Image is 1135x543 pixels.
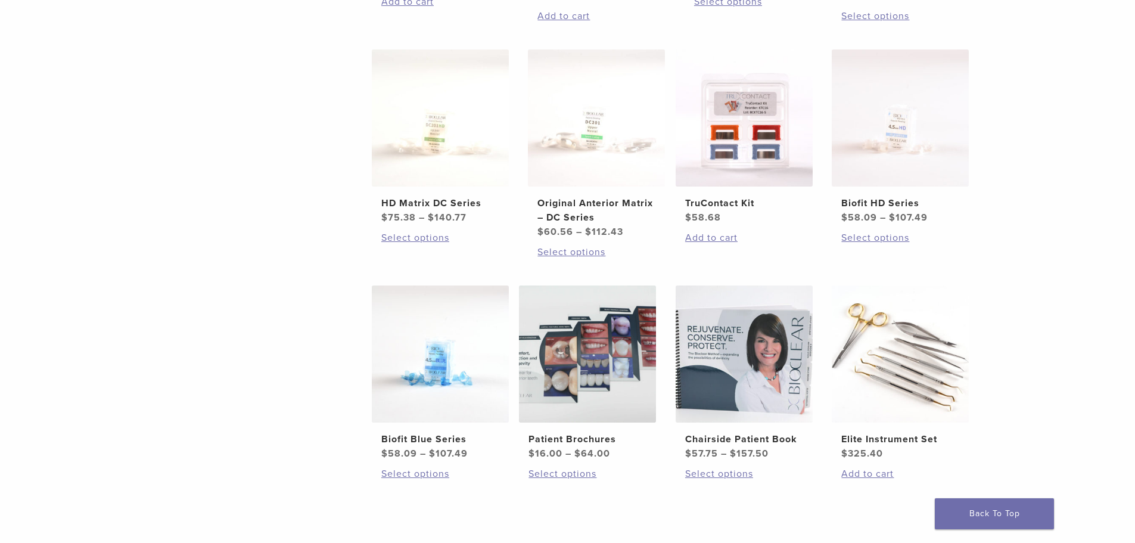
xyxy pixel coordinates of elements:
[537,245,655,259] a: Select options for “Original Anterior Matrix - DC Series”
[831,286,970,461] a: Elite Instrument SetElite Instrument Set $325.40
[372,286,509,423] img: Biofit Blue Series
[675,49,814,225] a: TruContact KitTruContact Kit $58.68
[381,467,499,481] a: Select options for “Biofit Blue Series”
[685,212,692,224] span: $
[841,448,883,460] bdi: 325.40
[676,286,813,423] img: Chairside Patient Book
[381,448,417,460] bdi: 58.09
[675,286,814,461] a: Chairside Patient BookChairside Patient Book
[537,196,655,225] h2: Original Anterior Matrix – DC Series
[841,448,848,460] span: $
[381,448,388,460] span: $
[685,231,803,245] a: Add to cart: “TruContact Kit”
[685,196,803,210] h2: TruContact Kit
[381,212,388,224] span: $
[685,448,692,460] span: $
[371,286,510,461] a: Biofit Blue SeriesBiofit Blue Series
[537,226,544,238] span: $
[730,448,769,460] bdi: 157.50
[685,432,803,446] h2: Chairside Patient Book
[429,448,468,460] bdi: 107.49
[832,286,969,423] img: Elite Instrument Set
[419,212,425,224] span: –
[537,226,573,238] bdi: 60.56
[841,9,959,23] a: Select options for “Original Anterior Matrix - A Series”
[685,212,721,224] bdi: 58.68
[527,49,666,239] a: Original Anterior Matrix - DC SeriesOriginal Anterior Matrix – DC Series
[576,226,582,238] span: –
[528,448,562,460] bdi: 16.00
[518,286,657,461] a: Patient BrochuresPatient Brochures
[585,226,592,238] span: $
[574,448,610,460] bdi: 64.00
[519,286,656,423] img: Patient Brochures
[428,212,467,224] bdi: 140.77
[841,196,959,210] h2: Biofit HD Series
[574,448,581,460] span: $
[676,49,813,187] img: TruContact Kit
[585,226,623,238] bdi: 112.43
[528,432,646,446] h2: Patient Brochures
[841,212,848,224] span: $
[831,49,970,225] a: Biofit HD SeriesBiofit HD Series
[429,448,436,460] span: $
[528,49,665,187] img: Original Anterior Matrix - DC Series
[565,448,571,460] span: –
[841,432,959,446] h2: Elite Instrument Set
[685,467,803,481] a: Select options for “Chairside Patient Book”
[889,212,895,224] span: $
[537,9,655,23] a: Add to cart: “Magic Mix Pre Polish - Mint Flavored”
[528,467,646,481] a: Select options for “Patient Brochures”
[935,498,1054,529] a: Back To Top
[528,448,535,460] span: $
[428,212,434,224] span: $
[420,448,426,460] span: –
[730,448,736,460] span: $
[371,49,510,225] a: HD Matrix DC SeriesHD Matrix DC Series
[381,231,499,245] a: Select options for “HD Matrix DC Series”
[889,212,928,224] bdi: 107.49
[381,432,499,446] h2: Biofit Blue Series
[685,448,718,460] bdi: 57.75
[832,49,969,187] img: Biofit HD Series
[381,196,499,210] h2: HD Matrix DC Series
[721,448,727,460] span: –
[372,49,509,187] img: HD Matrix DC Series
[381,212,416,224] bdi: 75.38
[841,467,959,481] a: Add to cart: “Elite Instrument Set”
[880,212,886,224] span: –
[841,212,877,224] bdi: 58.09
[841,231,959,245] a: Select options for “Biofit HD Series”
